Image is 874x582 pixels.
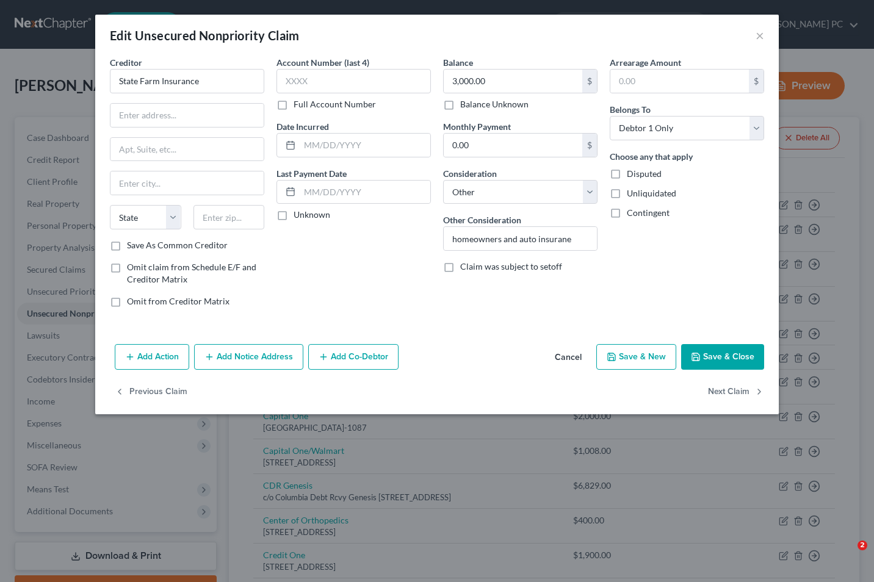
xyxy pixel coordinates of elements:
[110,27,300,44] div: Edit Unsecured Nonpriority Claim
[294,98,376,110] label: Full Account Number
[610,70,749,93] input: 0.00
[858,541,867,550] span: 2
[756,28,764,43] button: ×
[115,344,189,370] button: Add Action
[610,56,681,69] label: Arrearage Amount
[127,239,228,251] label: Save As Common Creditor
[276,120,329,133] label: Date Incurred
[443,214,521,226] label: Other Consideration
[308,344,399,370] button: Add Co-Debtor
[110,69,264,93] input: Search creditor by name...
[110,57,142,68] span: Creditor
[110,171,264,195] input: Enter city...
[110,138,264,161] input: Apt, Suite, etc...
[708,379,764,405] button: Next Claim
[582,70,597,93] div: $
[110,104,264,127] input: Enter address...
[443,56,473,69] label: Balance
[276,56,369,69] label: Account Number (last 4)
[444,227,597,250] input: Specify...
[444,134,582,157] input: 0.00
[460,98,529,110] label: Balance Unknown
[582,134,597,157] div: $
[610,150,693,163] label: Choose any that apply
[300,134,430,157] input: MM/DD/YYYY
[627,207,670,218] span: Contingent
[627,168,662,179] span: Disputed
[596,344,676,370] button: Save & New
[681,344,764,370] button: Save & Close
[276,69,431,93] input: XXXX
[444,70,582,93] input: 0.00
[460,261,562,271] span: Claim was subject to setoff
[627,188,676,198] span: Unliquidated
[545,345,591,370] button: Cancel
[194,344,303,370] button: Add Notice Address
[443,120,511,133] label: Monthly Payment
[193,205,265,229] input: Enter zip...
[115,379,187,405] button: Previous Claim
[749,70,764,93] div: $
[300,181,430,204] input: MM/DD/YYYY
[127,262,256,284] span: Omit claim from Schedule E/F and Creditor Matrix
[127,296,229,306] span: Omit from Creditor Matrix
[832,541,862,570] iframe: Intercom live chat
[276,167,347,180] label: Last Payment Date
[610,104,651,115] span: Belongs To
[443,167,497,180] label: Consideration
[294,209,330,221] label: Unknown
